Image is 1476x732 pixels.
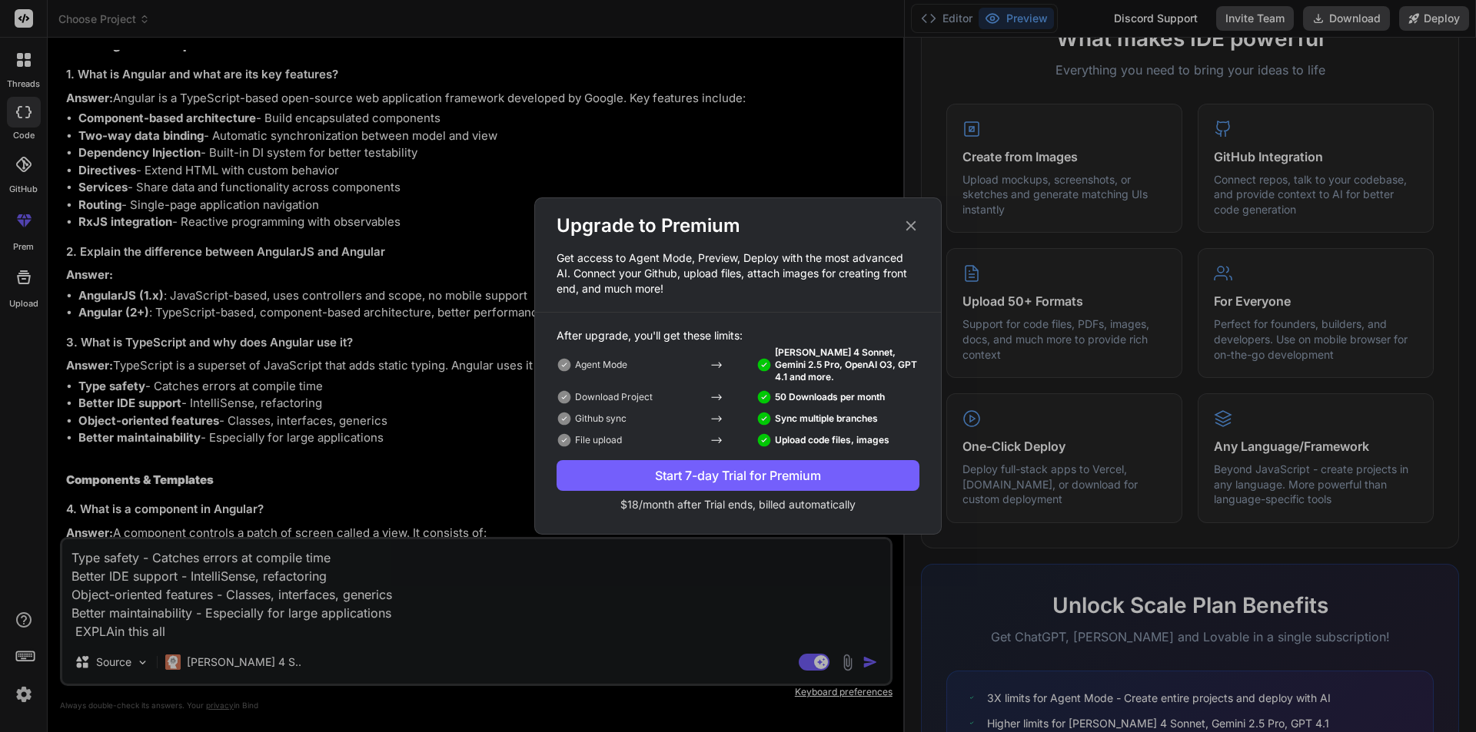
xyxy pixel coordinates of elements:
p: Upload code files, images [775,434,889,446]
p: Download Project [575,391,653,403]
p: Github sync [575,412,627,425]
p: Agent Mode [575,359,627,371]
h2: Upgrade to Premium [557,214,740,238]
p: [PERSON_NAME] 4 Sonnet, Gemini 2.5 Pro, OpenAI O3, GPT 4.1 and more. [775,346,919,383]
p: Get access to Agent Mode, Preview, Deploy with the most advanced AI. Connect your Github, upload ... [535,250,941,296]
p: File upload [575,434,622,446]
p: After upgrade, you'll get these limits: [557,328,919,343]
p: 50 Downloads per month [775,391,885,403]
p: Sync multiple branches [775,412,878,425]
div: Start 7-day Trial for Premium [557,466,919,485]
p: $18/month after Trial ends, billed automatically [557,497,919,512]
button: Start 7-day Trial for Premium [557,460,919,491]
